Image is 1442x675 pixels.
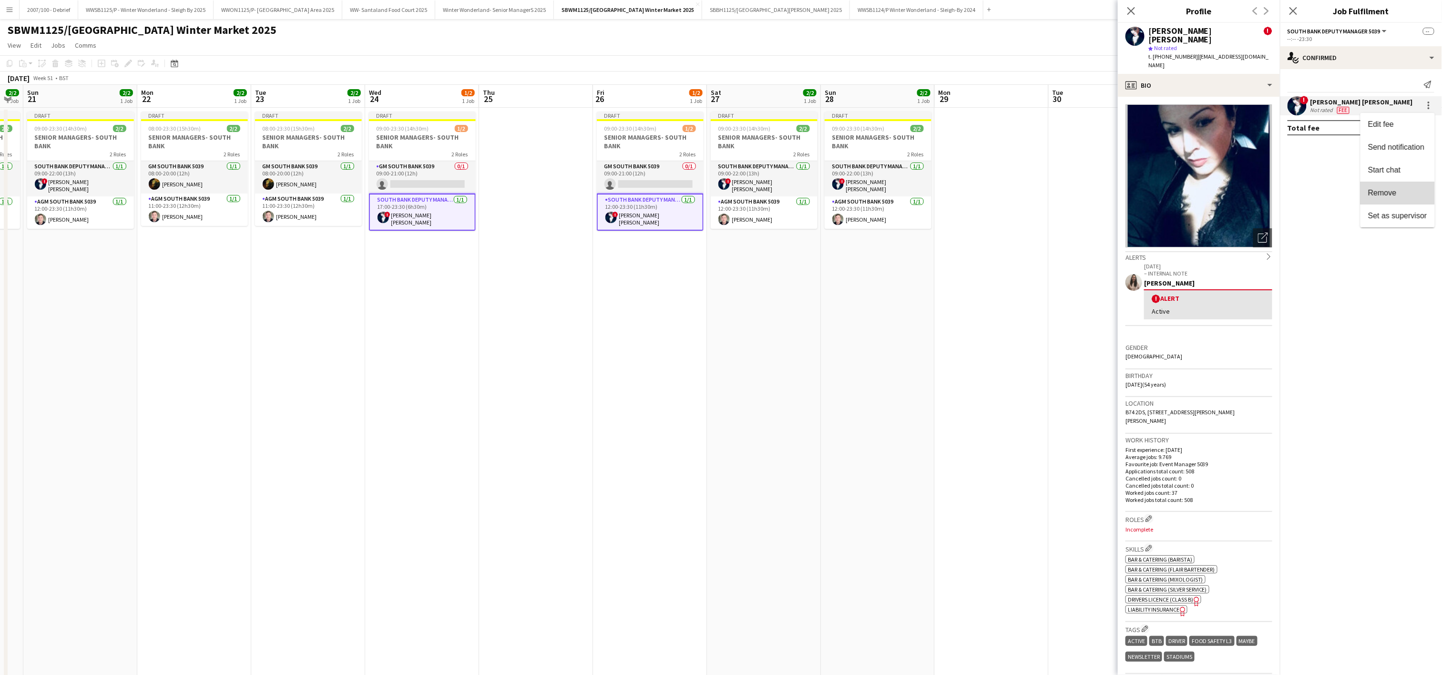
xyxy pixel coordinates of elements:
button: Edit fee [1360,113,1435,136]
button: Start chat [1360,159,1435,182]
span: Start chat [1368,166,1401,174]
span: Send notification [1368,143,1424,151]
span: Edit fee [1368,120,1394,128]
button: Remove [1360,182,1435,205]
button: Set as supervisor [1360,205,1435,227]
span: Set as supervisor [1368,212,1427,220]
button: Send notification [1360,136,1435,159]
span: Remove [1368,189,1397,197]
